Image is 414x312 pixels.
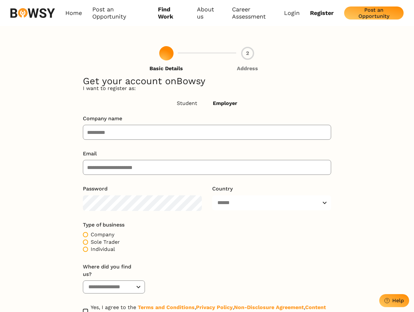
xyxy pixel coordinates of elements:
span: Individual [91,246,115,253]
img: svg%3e [10,8,55,18]
button: Help [379,294,409,307]
a: Privacy Policy [196,304,233,310]
p: Address [237,65,258,72]
span: Sole Trader [91,239,120,246]
label: Company name [83,115,326,122]
button: Employer [205,97,245,110]
button: Post an Opportunity [344,6,404,19]
label: Country [212,185,326,192]
a: Register [310,9,334,17]
p: I want to register as: [83,85,331,92]
label: Type of business [83,221,326,228]
a: Terms and Conditions [138,304,195,310]
label: Password [83,185,197,192]
span: Company [91,231,114,238]
p: Basic Details [149,65,183,72]
label: Where did you find us? [83,263,140,278]
button: Student [169,97,205,110]
div: Help [392,297,404,304]
a: Home [65,6,82,20]
div: Post an Opportunity [349,7,398,19]
div: 2 [241,47,254,60]
label: Email [83,150,326,157]
span: Bowsy [176,75,205,86]
a: Login [284,9,300,17]
div: 1 [160,47,173,60]
a: Career Assessment [232,6,284,20]
h1: Get your account on [83,77,331,84]
a: Non-Disclosure Agreement [234,304,304,310]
